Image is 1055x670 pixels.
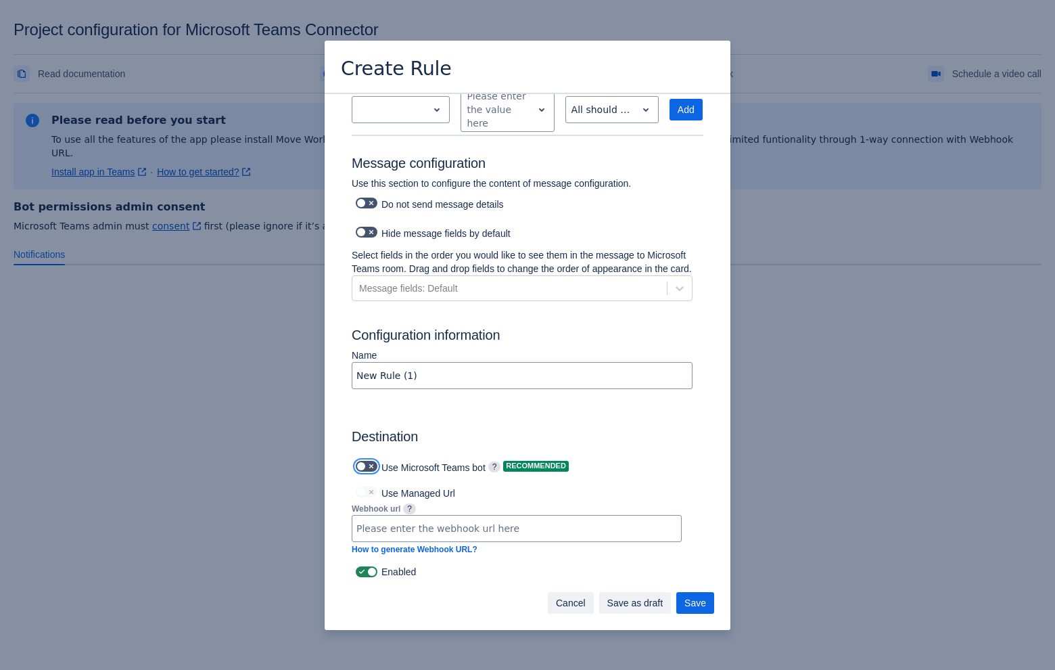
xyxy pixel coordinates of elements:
[503,462,569,470] span: Recommended
[548,592,594,614] button: Cancel
[352,457,486,476] div: Use Microsoft Teams bot
[352,194,693,213] div: Do not send message details
[352,545,477,554] a: How to generate Webhook URL?
[352,327,703,349] h3: Configuration information
[678,99,695,120] span: Add
[599,592,672,614] button: Save as draft
[352,483,682,501] div: Use Managed Url
[607,592,663,614] span: Save as draft
[676,592,714,614] button: Save
[352,516,681,541] input: Please enter the webhook url here
[352,223,693,242] div: Hide message fields by default
[638,102,654,118] span: open
[352,177,693,190] p: Use this section to configure the content of message configuration.
[352,155,703,177] h3: Message configuration
[403,503,416,514] a: ?
[670,99,703,120] button: Add
[556,592,586,614] span: Cancel
[352,562,703,581] div: Enabled
[352,248,693,275] p: Select fields in the order you would like to see them in the message to Microsoft Teams room. Dra...
[352,504,400,514] span: Webhook url
[488,462,501,472] span: ?
[352,363,692,388] input: Please enter the name of the rule here
[341,57,452,83] h3: Create Rule
[684,592,706,614] span: Save
[352,349,693,362] p: Name
[429,102,445,118] span: open
[359,282,458,295] div: Message fields: Default
[352,428,693,450] h3: Destination
[403,504,416,514] span: ?
[534,102,550,118] span: open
